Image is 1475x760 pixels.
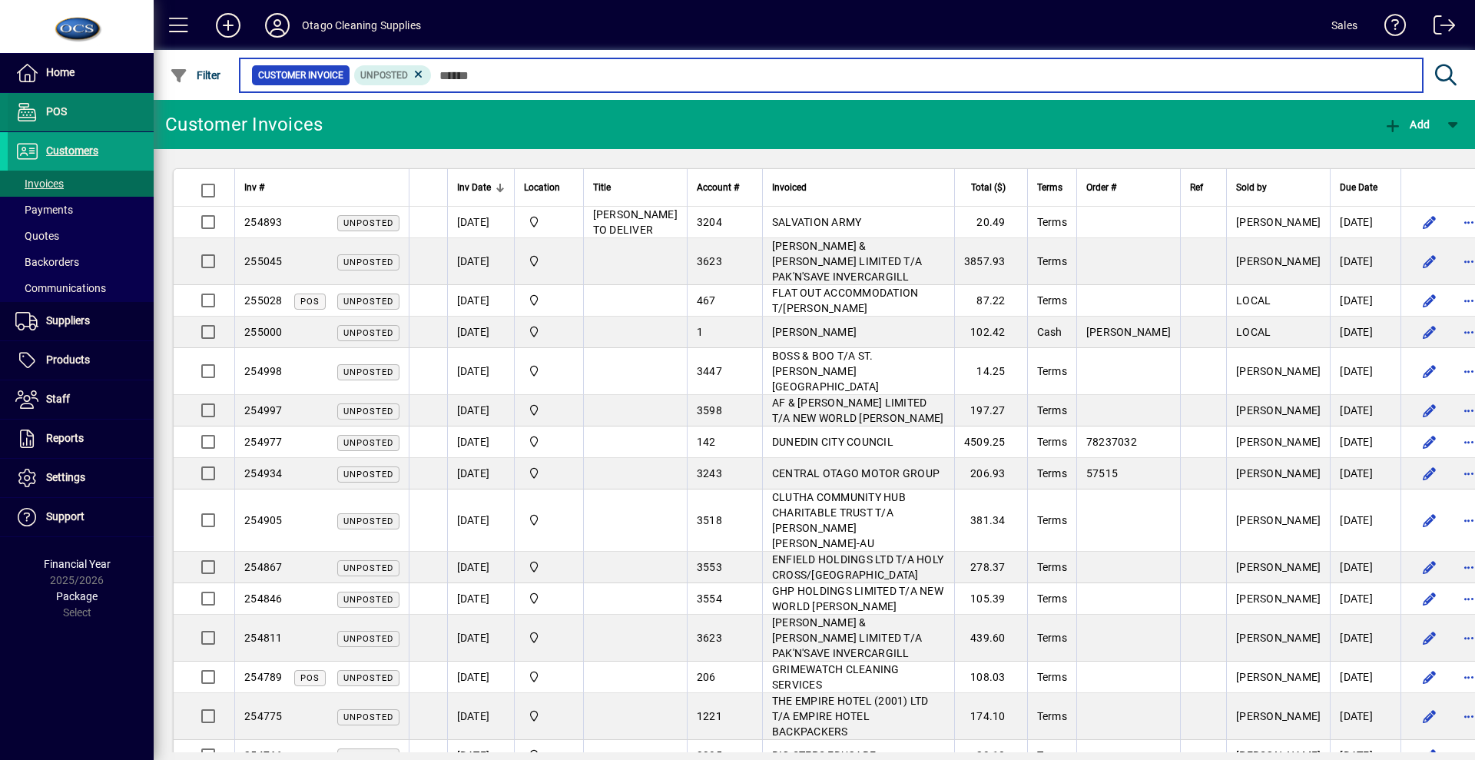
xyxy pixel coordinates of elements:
button: Edit [1417,430,1441,454]
span: 255000 [244,326,283,338]
td: [DATE] [1330,348,1400,395]
span: 254934 [244,467,283,480]
td: [DATE] [447,583,514,615]
div: Ref [1190,179,1217,196]
span: 206 [697,671,716,683]
span: Terms [1037,294,1067,307]
td: [DATE] [447,615,514,662]
a: Backorders [8,249,154,275]
span: Customer Invoice [258,68,343,83]
span: [PERSON_NAME] [1086,326,1171,338]
span: [PERSON_NAME] [1236,632,1321,644]
span: 255045 [244,255,283,267]
span: [PERSON_NAME] [1236,216,1321,228]
td: 102.42 [954,317,1027,348]
td: [DATE] [1330,458,1400,490]
span: POS [46,105,67,118]
td: [DATE] [1330,238,1400,285]
td: 197.27 [954,395,1027,426]
mat-chip: Customer Invoice Status: Unposted [354,65,432,85]
button: Add [1380,111,1434,138]
div: Account # [697,179,753,196]
span: [PERSON_NAME] [1236,255,1321,267]
span: Head Office [524,402,574,419]
span: [PERSON_NAME] [1236,671,1321,683]
span: GHP HOLDINGS LIMITED T/A NEW WORLD [PERSON_NAME] [772,585,943,612]
span: Head Office [524,433,574,450]
span: Unposted [343,563,393,573]
td: [DATE] [1330,552,1400,583]
button: Edit [1417,626,1441,650]
span: [PERSON_NAME] [1236,592,1321,605]
span: Unposted [343,367,393,377]
button: Edit [1417,320,1441,344]
a: Communications [8,275,154,301]
div: Sold by [1236,179,1321,196]
button: Edit [1417,359,1441,383]
td: [DATE] [447,317,514,348]
button: Edit [1417,398,1441,423]
span: 254977 [244,436,283,448]
span: Terms [1037,561,1067,573]
div: Location [524,179,574,196]
span: [PERSON_NAME] [1236,467,1321,480]
td: [DATE] [447,348,514,395]
span: Order # [1086,179,1116,196]
td: [DATE] [447,552,514,583]
span: 142 [697,436,716,448]
span: Financial Year [44,558,111,570]
button: Profile [253,12,302,39]
span: Ref [1190,179,1203,196]
span: 254997 [244,404,283,417]
span: Terms [1037,404,1067,417]
span: Suppliers [46,314,90,327]
td: 3857.93 [954,238,1027,285]
span: Terms [1037,514,1067,526]
td: [DATE] [1330,317,1400,348]
span: [PERSON_NAME] & [PERSON_NAME] LIMITED T/A PAK'N'SAVE INVERCARGILL [772,616,922,659]
span: Title [593,179,611,196]
span: Terms [1037,255,1067,267]
span: Sold by [1236,179,1267,196]
span: Add [1384,118,1430,131]
span: Settings [46,471,85,483]
button: Edit [1417,210,1441,234]
span: Terms [1037,216,1067,228]
span: Terms [1037,592,1067,605]
a: Logout [1422,3,1456,53]
td: [DATE] [1330,395,1400,426]
span: 254998 [244,365,283,377]
span: Quotes [15,230,59,242]
span: Filter [170,69,221,81]
td: [DATE] [447,395,514,426]
span: [PERSON_NAME] [1236,404,1321,417]
span: Due Date [1340,179,1377,196]
span: Staff [46,393,70,405]
span: DUNEDIN CITY COUNCIL [772,436,893,448]
div: Otago Cleaning Supplies [302,13,421,38]
span: Unposted [343,712,393,722]
span: Unposted [343,634,393,644]
a: Products [8,341,154,380]
span: Inv # [244,179,264,196]
td: [DATE] [447,285,514,317]
td: [DATE] [1330,662,1400,693]
span: 254905 [244,514,283,526]
span: 3204 [697,216,722,228]
span: Home [46,66,75,78]
a: Invoices [8,171,154,197]
button: Edit [1417,508,1441,533]
span: 3553 [697,561,722,573]
td: [DATE] [1330,207,1400,238]
span: 254789 [244,671,283,683]
td: 87.22 [954,285,1027,317]
span: 254775 [244,710,283,722]
span: 467 [697,294,716,307]
td: [DATE] [447,490,514,552]
span: POS [300,673,320,683]
span: Communications [15,282,106,294]
button: Edit [1417,249,1441,274]
span: LOCAL [1236,294,1271,307]
span: Payments [15,204,73,216]
span: 1221 [697,710,722,722]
